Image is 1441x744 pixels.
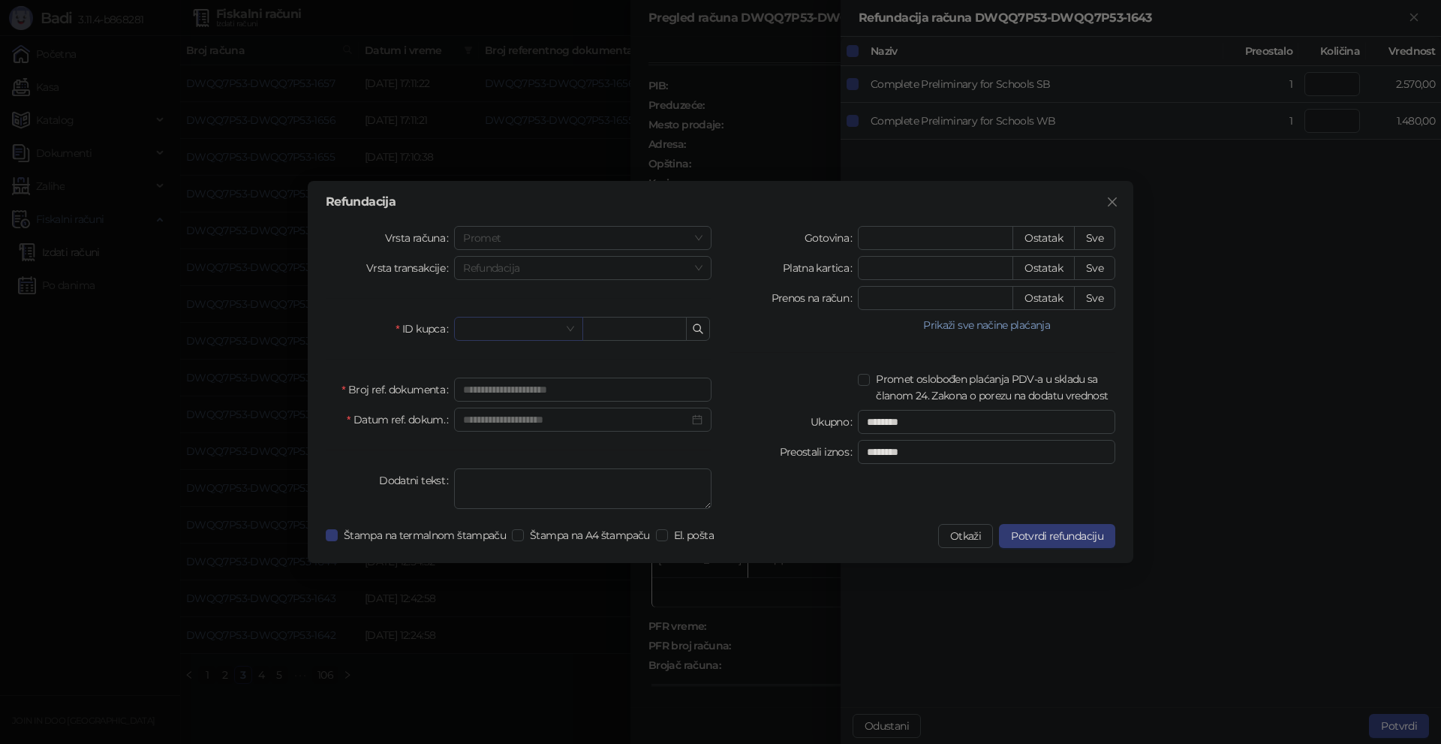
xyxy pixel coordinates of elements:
[858,316,1115,334] button: Prikaži sve načine plaćanja
[811,410,859,434] label: Ukupno
[1074,256,1115,280] button: Sve
[783,256,858,280] label: Platna kartica
[463,411,689,428] input: Datum ref. dokum.
[1012,256,1075,280] button: Ostatak
[366,256,455,280] label: Vrsta transakcije
[999,524,1115,548] button: Potvrdi refundaciju
[1100,196,1124,208] span: Zatvori
[870,371,1115,404] span: Promet oslobođen plaćanja PDV-a u skladu sa članom 24. Zakona o porezu na dodatu vrednost
[463,227,702,249] span: Promet
[1100,190,1124,214] button: Close
[347,408,454,432] label: Datum ref. dokum.
[805,226,858,250] label: Gotovina
[1012,226,1075,250] button: Ostatak
[524,527,656,544] span: Štampa na A4 štampaču
[1074,226,1115,250] button: Sve
[668,527,720,544] span: El. pošta
[1011,529,1103,543] span: Potvrdi refundaciju
[1106,196,1118,208] span: close
[396,317,454,341] label: ID kupca
[1074,286,1115,310] button: Sve
[454,468,711,509] textarea: Dodatni tekst
[463,257,702,279] span: Refundacija
[338,527,512,544] span: Štampa na termalnom štampaču
[326,196,1115,208] div: Refundacija
[1012,286,1075,310] button: Ostatak
[780,440,859,464] label: Preostali iznos
[772,286,859,310] label: Prenos na račun
[385,226,455,250] label: Vrsta računa
[938,524,993,548] button: Otkaži
[454,378,711,402] input: Broj ref. dokumenta
[379,468,454,492] label: Dodatni tekst
[341,378,454,402] label: Broj ref. dokumenta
